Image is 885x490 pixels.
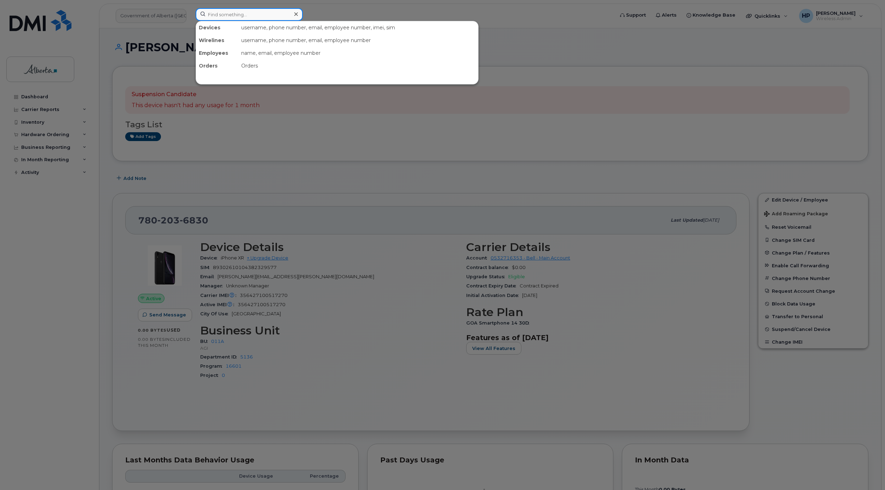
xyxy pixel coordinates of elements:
div: Orders [238,59,478,72]
div: Orders [196,59,238,72]
div: name, email, employee number [238,47,478,59]
div: Employees [196,47,238,59]
div: Devices [196,21,238,34]
div: username, phone number, email, employee number [238,34,478,47]
div: username, phone number, email, employee number, imei, sim [238,21,478,34]
div: Wirelines [196,34,238,47]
